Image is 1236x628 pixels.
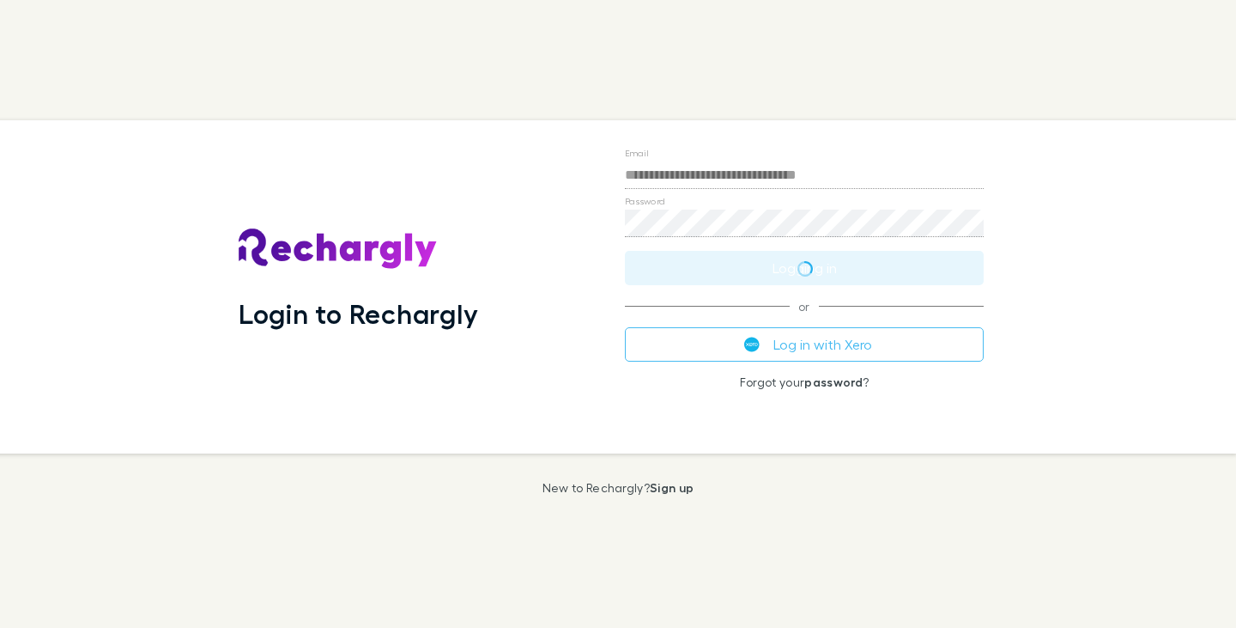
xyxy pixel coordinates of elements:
p: New to Rechargly? [542,481,694,495]
a: password [804,375,863,389]
p: Forgot your ? [625,375,984,389]
span: or [625,306,984,307]
button: Logging in [625,251,984,285]
button: Log in with Xero [625,327,984,362]
label: Password [625,194,665,207]
img: Xero's logo [744,337,760,352]
label: Email [625,146,648,159]
h1: Login to Rechargly [239,297,478,330]
a: Sign up [650,480,694,495]
img: Rechargly's Logo [239,229,438,270]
